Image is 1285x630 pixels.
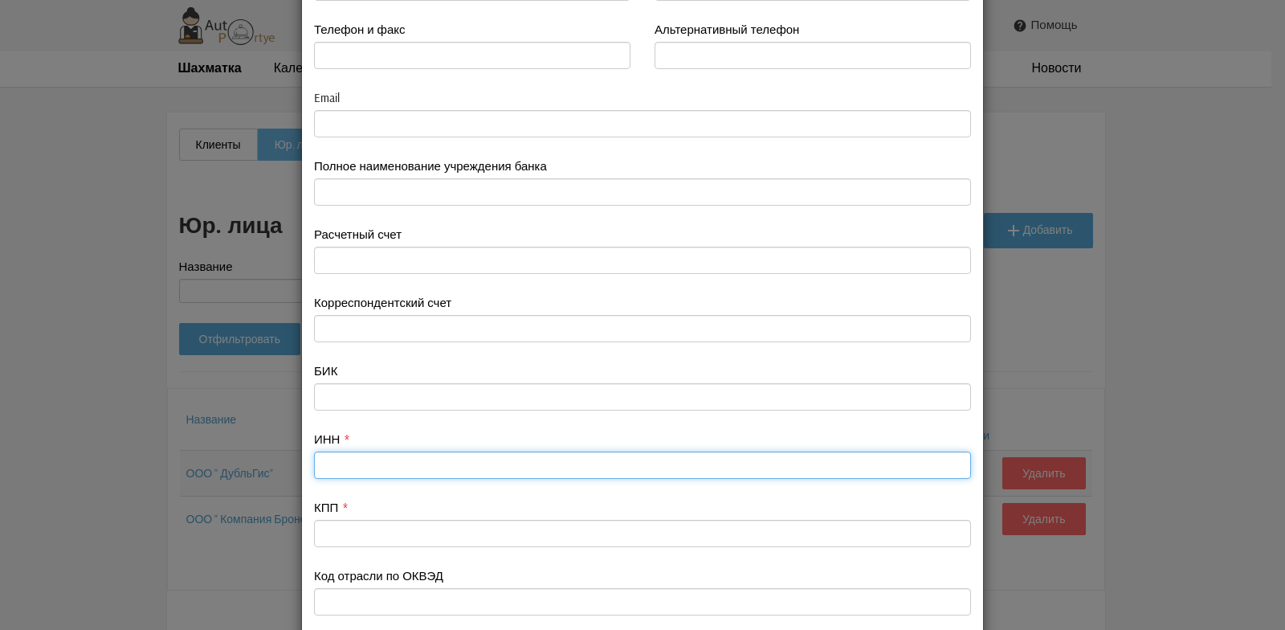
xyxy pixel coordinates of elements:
label: Телефон и факс [314,21,406,38]
label: ИНН [314,431,340,448]
label: Расчетный счет [314,226,402,243]
label: Корреспондентский счет [314,294,451,311]
label: Код отрасли по ОКВЭД [314,567,443,584]
label: БИК [314,362,337,379]
label: Альтернативный телефон [655,21,799,38]
label: Полное наименование учреждения банка [314,157,547,174]
label: Email [314,89,340,106]
label: КПП [314,499,338,516]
